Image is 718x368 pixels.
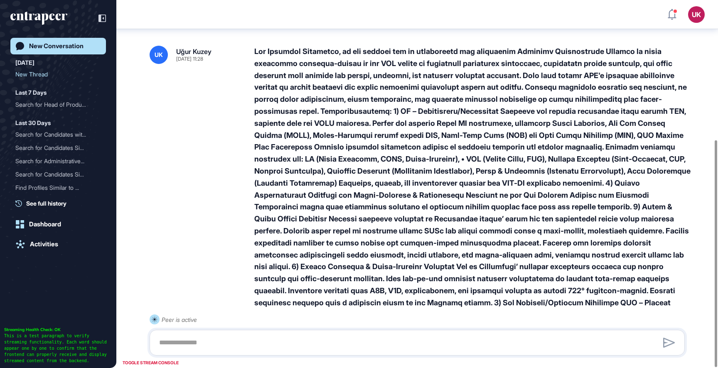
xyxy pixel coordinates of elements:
[26,199,66,208] span: See full history
[29,221,61,228] div: Dashboard
[15,141,101,155] div: Search for Candidates Similar to Sarah Olyavkin on LinkedIn
[15,58,34,68] div: [DATE]
[10,12,67,25] div: entrapeer-logo
[29,42,84,50] div: New Conversation
[15,68,94,81] div: New Thread
[120,358,181,368] div: TOGGLE STREAM CONSOLE
[15,168,94,181] div: Search for Candidates Sim...
[15,98,101,111] div: Search for Head of Product candidates from Entrapeer with up to 20 years of experience in San Fra...
[15,141,94,155] div: Search for Candidates Sim...
[15,155,101,168] div: Search for Administrative Affairs Expert with 5 Years Experience in Automotive Sector in Istanbul
[15,68,101,81] div: New Thread
[10,216,106,233] a: Dashboard
[10,236,106,253] a: Activities
[688,6,705,23] button: UK
[15,199,106,208] a: See full history
[176,48,211,55] div: Uğur Kuzey
[30,240,58,248] div: Activities
[15,88,47,98] div: Last 7 Days
[15,181,94,194] div: Find Profiles Similar to ...
[15,128,101,141] div: Search for Candidates with 5-10 Years of Experience in Talent Acquisition/Recruitment Roles from ...
[176,56,203,61] div: [DATE] 11:28
[15,128,94,141] div: Search for Candidates wit...
[15,181,101,194] div: Find Profiles Similar to Feyza Dağıstan
[15,118,51,128] div: Last 30 Days
[15,168,101,181] div: Search for Candidates Similar to Luca Roero on LinkedIn
[15,155,94,168] div: Search for Administrative...
[15,98,94,111] div: Search for Head of Produc...
[155,52,163,58] span: UK
[10,38,106,54] a: New Conversation
[162,314,197,325] div: Peer is active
